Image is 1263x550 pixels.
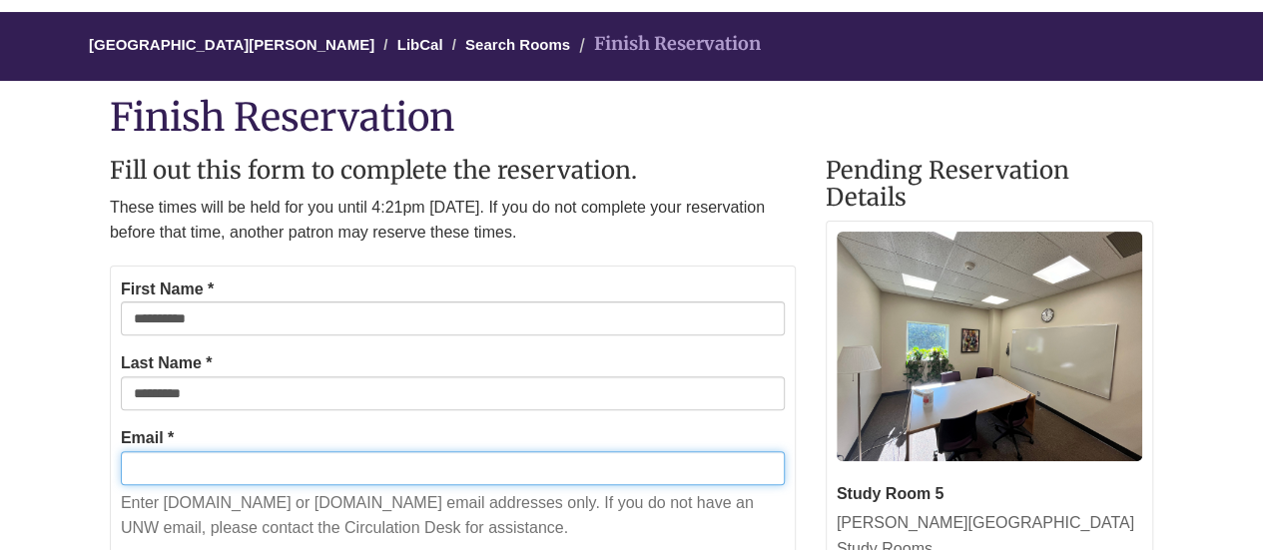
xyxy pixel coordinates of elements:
[121,350,213,376] label: Last Name *
[574,30,761,59] li: Finish Reservation
[89,36,374,53] a: [GEOGRAPHIC_DATA][PERSON_NAME]
[110,195,796,246] p: These times will be held for you until 4:21pm [DATE]. If you do not complete your reservation bef...
[837,232,1142,461] img: Study Room 5
[121,425,174,451] label: Email *
[837,481,1142,507] div: Study Room 5
[121,276,214,302] label: First Name *
[397,36,443,53] a: LibCal
[110,12,1153,81] nav: Breadcrumb
[826,158,1153,211] h2: Pending Reservation Details
[121,490,785,541] p: Enter [DOMAIN_NAME] or [DOMAIN_NAME] email addresses only. If you do not have an UNW email, pleas...
[465,36,570,53] a: Search Rooms
[110,158,796,184] h2: Fill out this form to complete the reservation.
[110,96,1153,138] h1: Finish Reservation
